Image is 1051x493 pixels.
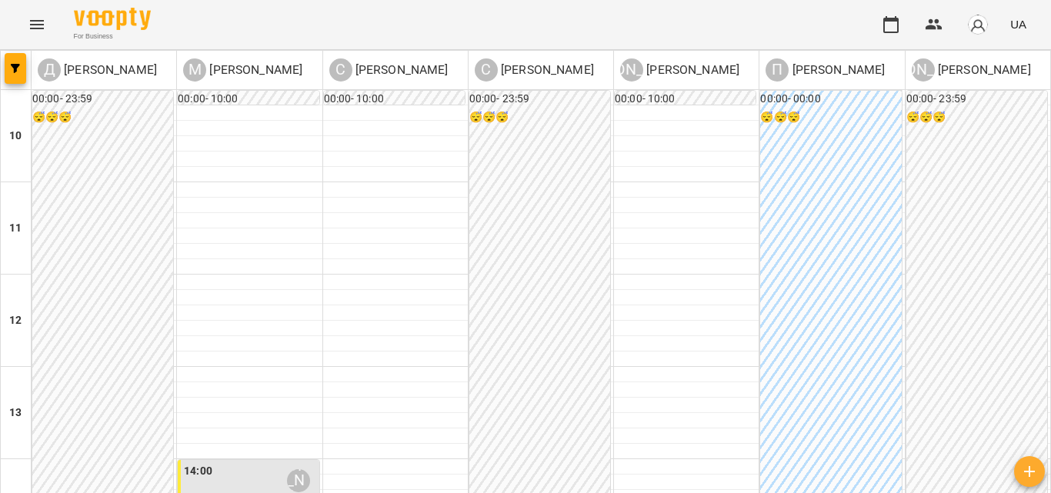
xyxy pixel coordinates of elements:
a: [PERSON_NAME] [PERSON_NAME] [620,58,739,82]
p: [PERSON_NAME] [935,61,1031,79]
div: Марченкова Анастасія [287,469,310,492]
h6: 😴😴😴 [32,109,173,126]
a: П [PERSON_NAME] [766,58,885,82]
div: Кухар Марія [912,58,1031,82]
div: Полтавцева Наталя [766,58,885,82]
h6: 11 [9,220,22,237]
h6: 12 [9,312,22,329]
h6: 00:00 - 00:00 [760,91,901,108]
p: [PERSON_NAME] [206,61,302,79]
span: UA [1010,16,1026,32]
div: П [766,58,789,82]
p: [PERSON_NAME] [352,61,449,79]
h6: 00:00 - 10:00 [615,91,756,108]
p: [PERSON_NAME] [643,61,739,79]
p: [PERSON_NAME] [498,61,594,79]
div: М [183,58,206,82]
h6: 😴😴😴 [906,109,1047,126]
button: Menu [18,6,55,43]
p: [PERSON_NAME] [789,61,885,79]
div: Марченкова Анастасія [183,58,302,82]
p: [PERSON_NAME] [61,61,157,79]
div: Д [38,58,61,82]
a: Д [PERSON_NAME] [38,58,157,82]
button: Створити урок [1014,456,1045,487]
a: С [PERSON_NAME] [475,58,594,82]
h6: 😴😴😴 [469,109,610,126]
label: 14:00 [184,463,212,480]
h6: 😴😴😴 [760,109,901,126]
a: М [PERSON_NAME] [183,58,302,82]
div: [PERSON_NAME] [620,58,643,82]
a: С [PERSON_NAME] [329,58,449,82]
h6: 10 [9,128,22,145]
h6: 13 [9,405,22,421]
div: Дробна Уляна [38,58,157,82]
button: UA [1004,10,1033,38]
img: Voopty Logo [74,8,151,30]
div: [PERSON_NAME] [912,58,935,82]
div: Антонюк Софія [620,58,739,82]
h6: 00:00 - 23:59 [906,91,1047,108]
h6: 00:00 - 10:00 [178,91,319,108]
h6: 00:00 - 23:59 [469,91,610,108]
a: [PERSON_NAME] [PERSON_NAME] [912,58,1031,82]
span: For Business [74,32,151,42]
h6: 00:00 - 10:00 [324,91,465,108]
img: avatar_s.png [967,14,989,35]
div: Савіцька Зоряна [329,58,449,82]
h6: 00:00 - 23:59 [32,91,173,108]
div: С [475,58,498,82]
div: С [329,58,352,82]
